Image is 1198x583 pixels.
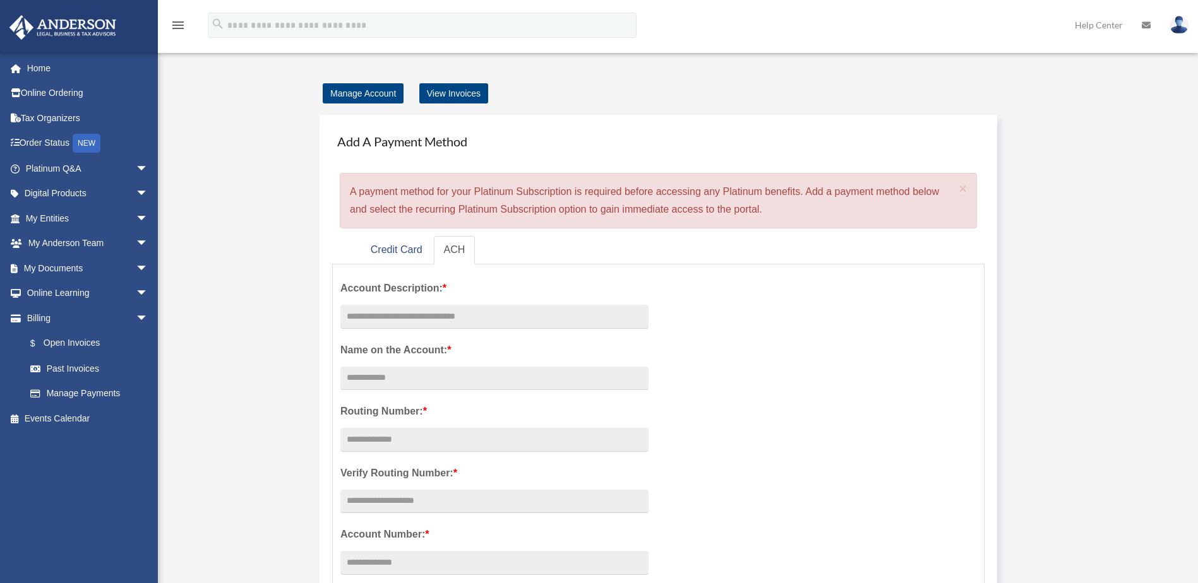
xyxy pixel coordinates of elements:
[361,236,433,264] a: Credit Card
[136,256,161,281] span: arrow_drop_down
[171,22,186,33] a: menu
[9,256,167,281] a: My Documentsarrow_drop_down
[9,206,167,231] a: My Entitiesarrow_drop_down
[332,127,985,155] h4: Add A Payment Method
[136,206,161,232] span: arrow_drop_down
[18,381,161,406] a: Manage Payments
[37,336,44,351] span: $
[9,105,167,131] a: Tax Organizers
[340,173,977,228] div: A payment method for your Platinum Subscription is required before accessing any Platinum benefit...
[323,83,404,103] a: Manage Account
[73,134,100,153] div: NEW
[136,156,161,182] span: arrow_drop_down
[9,131,167,156] a: Order StatusNEW
[18,356,167,381] a: Past Invoices
[959,182,967,195] button: Close
[136,281,161,307] span: arrow_drop_down
[9,81,167,106] a: Online Ordering
[419,83,488,103] a: View Invoices
[340,280,649,297] label: Account Description:
[136,305,161,331] span: arrow_drop_down
[9,305,167,331] a: Billingarrow_drop_down
[211,17,225,31] i: search
[1170,16,1189,34] img: User Pic
[136,231,161,257] span: arrow_drop_down
[340,341,649,359] label: Name on the Account:
[9,406,167,431] a: Events Calendar
[9,156,167,181] a: Platinum Q&Aarrow_drop_down
[9,56,167,81] a: Home
[340,464,649,482] label: Verify Routing Number:
[171,18,186,33] i: menu
[18,331,167,356] a: $Open Invoices
[9,281,167,306] a: Online Learningarrow_drop_down
[136,181,161,207] span: arrow_drop_down
[9,181,167,206] a: Digital Productsarrow_drop_down
[9,231,167,256] a: My Anderson Teamarrow_drop_down
[434,236,476,264] a: ACH
[6,15,120,40] img: Anderson Advisors Platinum Portal
[340,526,649,543] label: Account Number:
[959,181,967,196] span: ×
[340,403,649,420] label: Routing Number:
